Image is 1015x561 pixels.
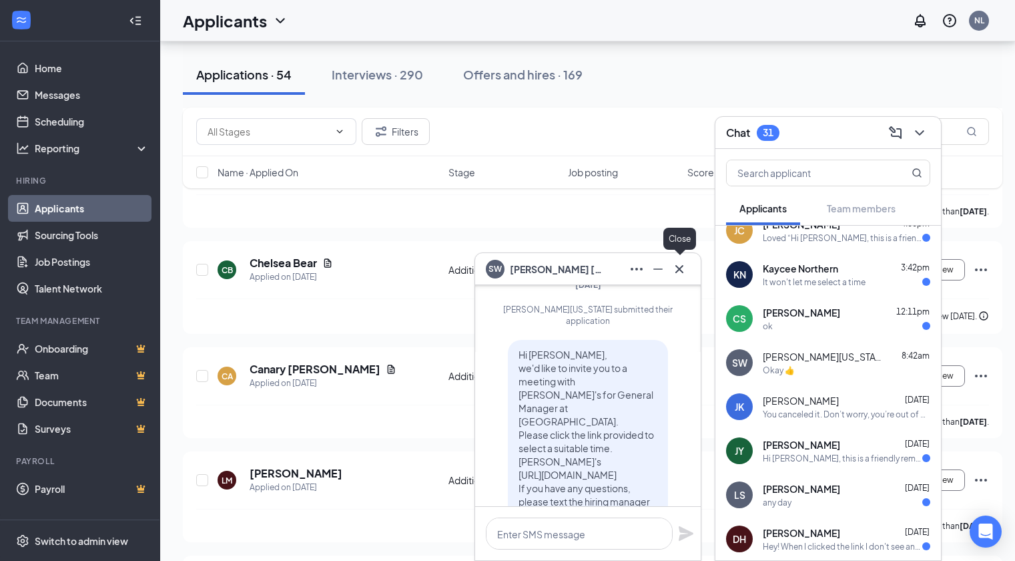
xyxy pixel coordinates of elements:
svg: QuestionInfo [942,13,958,29]
span: Kaycee Northern [763,262,838,275]
button: Filter Filters [362,118,430,145]
div: Close [663,228,696,250]
div: Hiring [16,175,146,186]
div: SW [732,356,747,369]
h1: Applicants [183,9,267,32]
span: [PERSON_NAME][US_STATE] [763,350,883,363]
h3: Chat [726,126,750,140]
svg: Plane [678,526,694,542]
svg: Ellipses [973,472,989,488]
a: PayrollCrown [35,476,149,502]
h5: [PERSON_NAME] [250,466,342,481]
svg: WorkstreamLogo [15,13,28,27]
span: [DATE] [905,483,930,493]
div: Reporting [35,142,149,155]
svg: Filter [373,124,389,140]
div: JC [734,224,745,237]
div: Switch to admin view [35,534,128,548]
button: Cross [669,258,690,280]
span: Job posting [568,166,618,179]
span: [DATE] [905,527,930,537]
svg: Ellipses [973,368,989,384]
div: Applied on [DATE] [250,377,396,390]
span: 4:00pm [901,218,930,228]
div: ok [763,321,773,332]
span: Team members [827,202,896,214]
input: All Stages [208,124,329,139]
a: Talent Network [35,275,149,302]
div: NL [974,15,984,26]
div: CS [733,312,746,325]
svg: ChevronDown [912,125,928,141]
div: Additional Information [448,263,560,276]
svg: Collapse [129,14,142,27]
div: JK [735,400,744,413]
div: You canceled it. Don’t worry, you’re out of our interview database. [763,409,930,420]
span: [DATE] [905,439,930,449]
h5: Chelsea Bear [250,256,317,270]
a: OnboardingCrown [35,335,149,362]
div: JY [735,444,744,457]
a: DocumentsCrown [35,389,149,415]
b: [DATE] [960,206,987,216]
div: Additional Information [448,474,560,487]
div: Open Intercom Messenger [970,516,1002,548]
div: DH [733,532,746,546]
span: Name · Applied On [218,166,298,179]
a: TeamCrown [35,362,149,389]
b: [DATE] [960,417,987,427]
span: [PERSON_NAME] [763,306,840,319]
span: [PERSON_NAME] [763,482,840,496]
div: Loved “Hi [PERSON_NAME], this is a friendly reminder. Your meeting with [PERSON_NAME]'s for Crew ... [763,232,922,244]
span: 12:11pm [896,307,930,317]
span: 8:42am [902,351,930,361]
div: CA [222,371,233,382]
div: Payroll [16,455,146,467]
div: Applied on [DATE] [250,481,342,494]
div: Interviews · 290 [332,66,423,83]
button: ComposeMessage [885,122,906,144]
div: any day [763,497,791,508]
a: SurveysCrown [35,415,149,442]
span: [PERSON_NAME] [763,526,840,540]
b: [DATE] [960,521,987,531]
div: Hey! When I clicked the link I don't see any available interview times [763,541,922,552]
svg: Cross [671,261,687,277]
span: Applicants [739,202,787,214]
div: CB [222,264,233,276]
div: Hi [PERSON_NAME], this is a friendly reminder. Please select a meeting time slot for your Crew Me... [763,453,922,464]
a: Applicants [35,195,149,222]
svg: Info [978,311,989,321]
div: [PERSON_NAME][US_STATE] submitted their application [486,304,689,327]
span: [PERSON_NAME] [US_STATE] [510,262,603,276]
div: Applied on [DATE] [250,270,333,284]
svg: Analysis [16,142,29,155]
svg: Settings [16,534,29,548]
span: [PERSON_NAME] [763,394,839,407]
div: Additional Information [448,369,560,383]
svg: Document [322,258,333,268]
div: Team Management [16,315,146,327]
div: Applications · 54 [196,66,292,83]
button: Ellipses [626,258,647,280]
svg: Document [386,364,396,375]
input: Search applicant [727,160,885,186]
a: Messages [35,81,149,108]
button: Minimize [647,258,669,280]
svg: ChevronDown [272,13,288,29]
div: LS [734,488,745,502]
div: LM [222,475,232,486]
span: [DATE] [575,280,601,290]
svg: ComposeMessage [888,125,904,141]
a: Job Postings [35,248,149,275]
a: Scheduling [35,108,149,135]
span: Stage [448,166,475,179]
div: Offers and hires · 169 [463,66,583,83]
svg: MagnifyingGlass [912,168,922,178]
div: 31 [763,127,773,138]
svg: Minimize [650,261,666,277]
div: KN [733,268,746,281]
span: [DATE] [905,395,930,405]
span: [PERSON_NAME] [763,438,840,451]
a: Sourcing Tools [35,222,149,248]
